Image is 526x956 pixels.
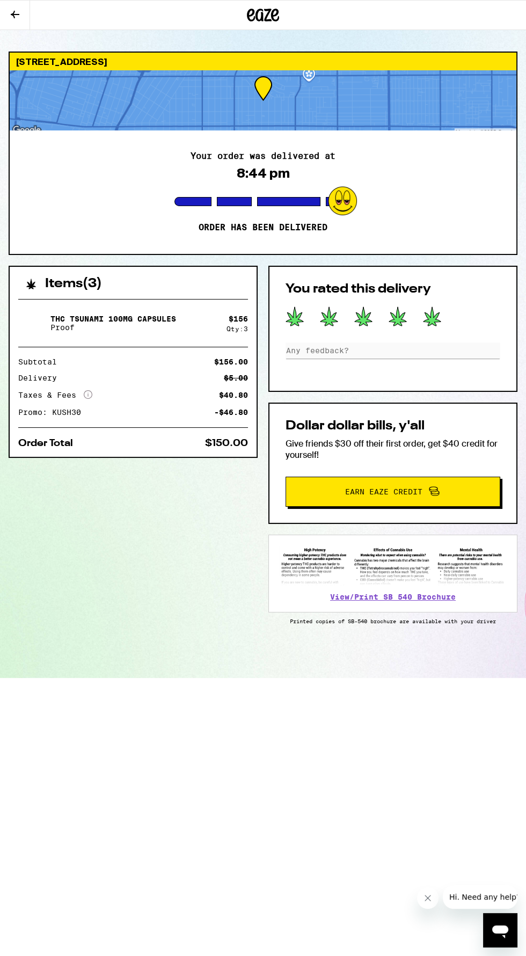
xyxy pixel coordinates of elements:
[18,408,89,416] div: Promo: KUSH30
[18,358,64,366] div: Subtotal
[18,374,64,382] div: Delivery
[50,323,176,332] p: Proof
[224,374,248,382] div: $5.00
[199,222,327,233] p: Order has been delivered
[6,8,77,16] span: Hi. Need any help?
[45,278,102,290] h2: Items ( 3 )
[227,325,248,332] div: Qty: 3
[330,593,456,601] a: View/Print SB 540 Brochure
[286,420,500,433] h2: Dollar dollar bills, y'all
[280,546,506,586] img: SB 540 Brochure preview
[443,885,517,909] iframe: Message from company
[18,439,81,448] div: Order Total
[18,390,92,400] div: Taxes & Fees
[417,887,439,909] iframe: Close message
[483,913,517,947] iframe: Button to launch messaging window
[18,308,48,338] img: THC Tsunami 100mg Capsules
[214,408,248,416] div: -$46.80
[219,391,248,399] div: $40.80
[205,439,248,448] div: $150.00
[345,488,422,495] span: Earn Eaze Credit
[286,342,500,359] input: Any feedback?
[214,358,248,366] div: $156.00
[286,477,500,507] button: Earn Eaze Credit
[237,166,290,181] div: 8:44 pm
[286,283,500,296] h2: You rated this delivery
[191,152,335,160] h2: Your order was delivered at
[229,315,248,323] div: $ 156
[50,315,176,323] p: THC Tsunami 100mg Capsules
[10,53,516,70] div: [STREET_ADDRESS]
[268,618,517,624] p: Printed copies of SB-540 brochure are available with your driver
[286,438,500,461] p: Give friends $30 off their first order, get $40 credit for yourself!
